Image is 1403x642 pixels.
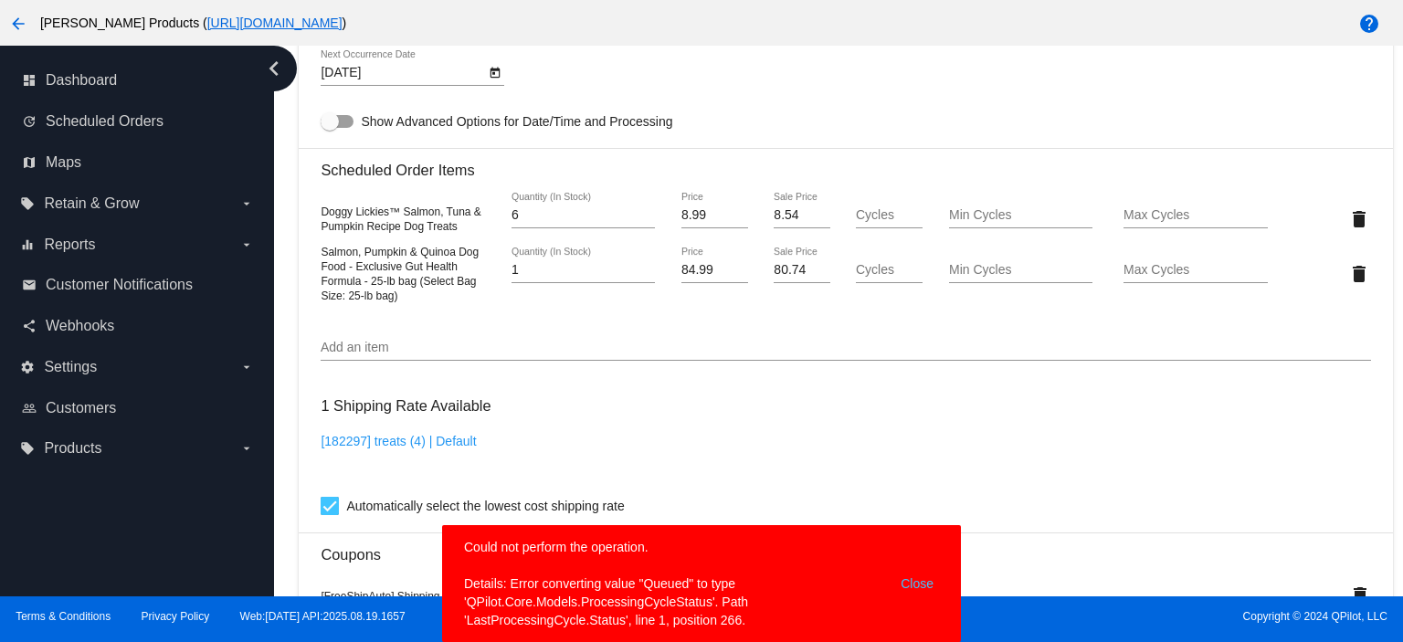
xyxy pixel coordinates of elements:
[16,610,111,623] a: Terms & Conditions
[20,441,35,456] i: local_offer
[1123,208,1267,223] input: Max Cycles
[464,538,939,629] simple-snack-bar: Could not perform the operation. Details: Error converting value "Queued" to type 'QPilot.Core.Mo...
[22,311,254,341] a: share Webhooks
[1348,208,1370,230] mat-icon: delete
[20,196,35,211] i: local_offer
[321,532,1370,563] h3: Coupons
[22,270,254,300] a: email Customer Notifications
[22,401,37,416] i: people_outline
[346,495,624,517] span: Automatically select the lowest cost shipping rate
[22,155,37,170] i: map
[321,246,479,302] span: Salmon, Pumpkin & Quinoa Dog Food - Exclusive Gut Health Formula - 25-lb bag (Select Bag Size: 25...
[717,610,1387,623] span: Copyright © 2024 QPilot, LLC
[239,237,254,252] i: arrow_drop_down
[949,263,1092,278] input: Min Cycles
[1348,263,1370,285] mat-icon: delete
[321,386,491,426] h3: 1 Shipping Rate Available
[240,610,406,623] a: Web:[DATE] API:2025.08.19.1657
[44,440,101,457] span: Products
[22,107,254,136] a: update Scheduled Orders
[239,196,254,211] i: arrow_drop_down
[22,278,37,292] i: email
[774,208,829,223] input: Sale Price
[321,590,467,603] span: [FreeShipAuto] Shipping to $0
[207,16,343,30] a: [URL][DOMAIN_NAME]
[1123,263,1267,278] input: Max Cycles
[856,263,923,278] input: Cycles
[259,54,289,83] i: chevron_left
[20,360,35,374] i: settings
[1358,13,1380,35] mat-icon: help
[485,62,504,81] button: Open calendar
[22,319,37,333] i: share
[512,263,655,278] input: Quantity (In Stock)
[40,16,346,30] span: [PERSON_NAME] Products ( )
[321,66,485,80] input: Next Occurrence Date
[1349,584,1371,606] mat-icon: delete
[856,208,923,223] input: Cycles
[239,360,254,374] i: arrow_drop_down
[46,277,193,293] span: Customer Notifications
[46,400,116,416] span: Customers
[46,154,81,171] span: Maps
[22,66,254,95] a: dashboard Dashboard
[321,205,480,233] span: Doggy Lickies™ Salmon, Tuna & Pumpkin Recipe Dog Treats
[895,538,939,629] button: Close
[142,610,210,623] a: Privacy Policy
[22,114,37,129] i: update
[321,341,1370,355] input: Add an item
[20,237,35,252] i: equalizer
[512,208,655,223] input: Quantity (In Stock)
[239,441,254,456] i: arrow_drop_down
[949,208,1092,223] input: Min Cycles
[44,359,97,375] span: Settings
[361,112,672,131] span: Show Advanced Options for Date/Time and Processing
[22,148,254,177] a: map Maps
[774,263,829,278] input: Sale Price
[321,434,476,448] a: [182297] treats (4) | Default
[7,13,29,35] mat-icon: arrow_back
[44,237,95,253] span: Reports
[681,263,748,278] input: Price
[46,318,114,334] span: Webhooks
[321,148,1370,179] h3: Scheduled Order Items
[44,195,139,212] span: Retain & Grow
[681,208,748,223] input: Price
[46,72,117,89] span: Dashboard
[22,73,37,88] i: dashboard
[46,113,164,130] span: Scheduled Orders
[22,394,254,423] a: people_outline Customers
